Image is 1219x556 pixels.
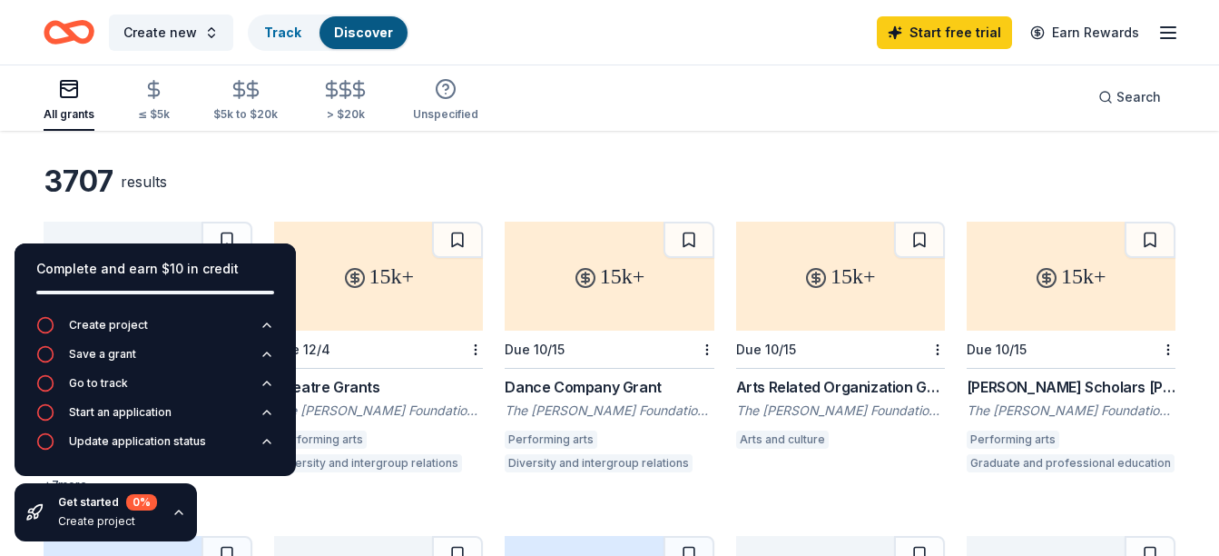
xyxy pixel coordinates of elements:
button: ≤ $5k [138,72,170,131]
div: Unspecified [413,107,478,122]
div: The [PERSON_NAME] Foundation, Inc. [967,402,1175,420]
div: Due 10/15 [736,342,796,357]
div: 15k+ [736,222,945,331]
a: Earn Rewards [1019,16,1150,49]
div: > $20k [321,107,369,122]
div: Performing arts [967,431,1059,449]
span: Search [1116,86,1161,108]
div: Update application status [69,434,206,449]
div: Create project [58,514,157,529]
button: Create new [109,15,233,51]
div: All grants [44,107,94,122]
div: Graduate and professional education [967,454,1175,472]
div: [PERSON_NAME] Scholars [PERSON_NAME] [967,376,1175,398]
button: Create project [36,316,274,345]
a: 15k+Due 10/15Arts Related Organization GrantThe [PERSON_NAME] Foundation, Inc.Arts and culture [736,222,945,454]
div: Arts and culture [736,431,829,449]
div: Performing arts [505,431,597,449]
div: Start an application [69,405,172,420]
div: The [PERSON_NAME] Foundation, Inc. [505,402,713,420]
button: Save a grant [36,345,274,374]
div: Get started [58,494,157,511]
a: 15k+Due 12/4Theatre GrantsThe [PERSON_NAME] Foundation, Inc.Performing artsDiversity and intergro... [274,222,483,478]
div: $5k to $20k [213,107,278,122]
div: Performing arts [274,431,367,449]
button: Search [1084,79,1175,115]
div: Save a grant [69,347,136,362]
button: Unspecified [413,71,478,131]
span: Create new [123,22,197,44]
div: Due 10/15 [967,342,1027,357]
div: Dance Company Grant [505,376,713,398]
button: Start an application [36,403,274,432]
div: Go to track [69,376,128,391]
div: 15k+ [274,222,483,331]
div: not specified [44,222,252,331]
a: Discover [334,25,393,40]
button: TrackDiscover [248,15,409,51]
div: Create project [69,318,148,333]
button: Update application status [36,432,274,462]
div: 15k+ [505,222,713,331]
div: Diversity and intergroup relations [274,454,462,472]
button: $5k to $20k [213,72,278,131]
a: 15k+Due 10/15Dance Company GrantThe [PERSON_NAME] Foundation, Inc.Performing artsDiversity and in... [505,222,713,478]
div: The [PERSON_NAME] Foundation, Inc. [274,402,483,420]
div: results [121,171,167,193]
a: not specifiedRollingWK [PERSON_NAME] Foundation GrantWK [PERSON_NAME] FoundationEarly childhood e... [44,222,252,492]
div: 0 % [126,494,157,511]
a: Start free trial [877,16,1012,49]
div: ≤ $5k [138,107,170,122]
button: > $20k [321,72,369,131]
div: Diversity and intergroup relations [505,454,693,472]
button: Go to track [36,374,274,403]
div: The [PERSON_NAME] Foundation, Inc. [736,402,945,420]
div: 3707 [44,164,113,200]
div: Theatre Grants [274,376,483,398]
div: Due 10/15 [505,342,565,357]
div: Arts Related Organization Grant [736,376,945,398]
a: 15k+Due 10/15[PERSON_NAME] Scholars [PERSON_NAME]The [PERSON_NAME] Foundation, Inc.Performing art... [967,222,1175,478]
a: Home [44,11,94,54]
div: 15k+ [967,222,1175,331]
div: Complete and earn $10 in credit [36,258,274,280]
button: All grants [44,71,94,131]
a: Track [264,25,301,40]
